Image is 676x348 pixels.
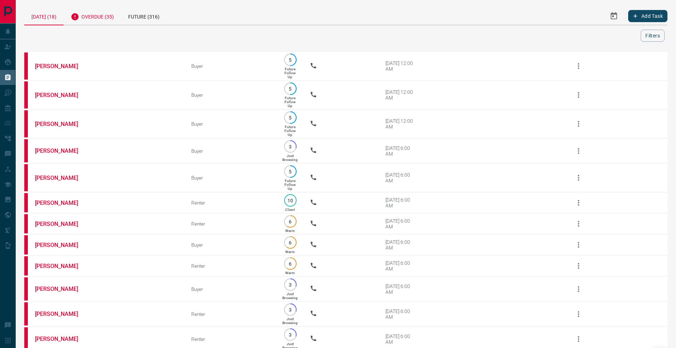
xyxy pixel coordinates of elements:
[288,307,293,312] p: 3
[284,96,296,108] p: Future Follow Up
[385,260,416,272] div: [DATE] 6:00 AM
[385,118,416,130] div: [DATE] 12:00 AM
[285,250,295,254] p: Warm
[628,10,667,22] button: Add Task
[191,221,271,227] div: Renter
[385,239,416,251] div: [DATE] 6:00 AM
[385,308,416,320] div: [DATE] 6:00 AM
[24,139,28,162] div: property.ca
[285,271,295,275] p: Warm
[64,7,121,25] div: Overdue (35)
[385,172,416,183] div: [DATE] 6:00 AM
[285,229,295,233] p: Warm
[191,336,271,342] div: Renter
[24,235,28,254] div: property.ca
[385,218,416,230] div: [DATE] 6:00 AM
[282,317,298,325] p: Just Browsing
[288,169,293,174] p: 5
[24,214,28,233] div: property.ca
[35,63,89,70] a: [PERSON_NAME]
[191,286,271,292] div: Buyer
[284,67,296,79] p: Future Follow Up
[191,242,271,248] div: Buyer
[385,89,416,101] div: [DATE] 12:00 AM
[285,208,295,212] p: Client
[288,57,293,62] p: 5
[282,292,298,300] p: Just Browsing
[35,175,89,181] a: [PERSON_NAME]
[288,219,293,224] p: 6
[288,261,293,266] p: 6
[24,302,28,326] div: property.ca
[191,311,271,317] div: Renter
[288,332,293,337] p: 3
[288,115,293,120] p: 5
[24,110,28,137] div: property.ca
[284,179,296,191] p: Future Follow Up
[605,7,622,25] button: Select Date Range
[284,125,296,137] p: Future Follow Up
[191,92,271,98] div: Buyer
[288,198,293,203] p: 10
[288,86,293,91] p: 5
[35,242,89,248] a: [PERSON_NAME]
[24,256,28,276] div: property.ca
[385,60,416,72] div: [DATE] 12:00 AM
[24,164,28,191] div: property.ca
[24,52,28,80] div: property.ca
[35,286,89,292] a: [PERSON_NAME]
[385,283,416,295] div: [DATE] 6:00 AM
[288,240,293,245] p: 6
[191,263,271,269] div: Renter
[24,277,28,301] div: property.ca
[35,311,89,317] a: [PERSON_NAME]
[35,147,89,154] a: [PERSON_NAME]
[24,81,28,109] div: property.ca
[191,148,271,154] div: Buyer
[385,145,416,157] div: [DATE] 6:00 AM
[282,154,298,162] p: Just Browsing
[288,282,293,287] p: 3
[191,63,271,69] div: Buyer
[288,144,293,149] p: 3
[35,200,89,206] a: [PERSON_NAME]
[24,7,64,25] div: [DATE] (18)
[35,336,89,342] a: [PERSON_NAME]
[385,197,416,208] div: [DATE] 6:00 AM
[35,92,89,99] a: [PERSON_NAME]
[35,263,89,269] a: [PERSON_NAME]
[35,121,89,127] a: [PERSON_NAME]
[121,7,167,25] div: Future (316)
[24,193,28,212] div: property.ca
[191,200,271,206] div: Renter
[191,121,271,127] div: Buyer
[191,175,271,181] div: Buyer
[35,221,89,227] a: [PERSON_NAME]
[641,30,665,42] button: Filters
[385,333,416,345] div: [DATE] 6:00 AM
